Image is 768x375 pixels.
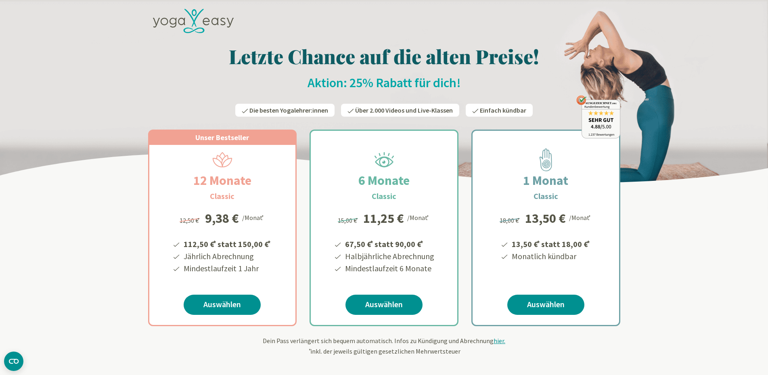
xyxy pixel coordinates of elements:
[210,190,234,202] h3: Classic
[308,347,460,355] span: inkl. der jeweils gültigen gesetzlichen Mehrwertsteuer
[174,171,271,190] h2: 12 Monate
[148,44,620,68] h1: Letzte Chance auf die alten Preise!
[511,250,591,262] li: Monatlich kündbar
[480,106,526,114] span: Einfach kündbar
[195,133,249,142] span: Unser Bestseller
[345,295,423,315] a: Auswählen
[242,212,265,222] div: /Monat
[148,336,620,356] div: Dein Pass verlängert sich bequem automatisch. Infos zu Kündigung und Abrechnung
[363,212,404,225] div: 11,25 €
[184,295,261,315] a: Auswählen
[534,190,558,202] h3: Classic
[576,95,620,138] img: ausgezeichnet_badge.png
[180,216,201,224] span: 12,50 €
[494,337,505,345] span: hier.
[249,106,328,114] span: Die besten Yogalehrer:innen
[507,295,584,315] a: Auswählen
[338,216,359,224] span: 15,00 €
[344,262,434,274] li: Mindestlaufzeit 6 Monate
[205,212,239,225] div: 9,38 €
[372,190,396,202] h3: Classic
[511,237,591,250] li: 13,50 € statt 18,00 €
[344,237,434,250] li: 67,50 € statt 90,00 €
[407,212,430,222] div: /Monat
[182,262,272,274] li: Mindestlaufzeit 1 Jahr
[182,237,272,250] li: 112,50 € statt 150,00 €
[339,171,429,190] h2: 6 Monate
[569,212,592,222] div: /Monat
[525,212,566,225] div: 13,50 €
[182,250,272,262] li: Jährlich Abrechnung
[500,216,521,224] span: 18,00 €
[504,171,588,190] h2: 1 Monat
[148,75,620,91] h2: Aktion: 25% Rabatt für dich!
[355,106,453,114] span: Über 2.000 Videos und Live-Klassen
[4,352,23,371] button: CMP-Widget öffnen
[344,250,434,262] li: Halbjährliche Abrechnung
